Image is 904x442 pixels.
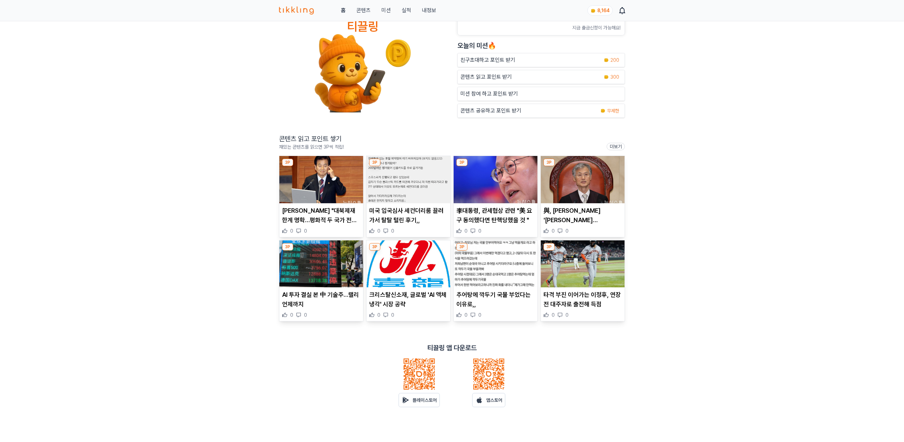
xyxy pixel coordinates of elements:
div: 3P 크리스탈신소재, 글로벌 'AI 액체 냉각' 시장 공략 크리스탈신소재, 글로벌 'AI 액체 냉각' 시장 공략 0 0 [366,240,451,322]
p: 앱스토어 [486,397,502,404]
h4: 티끌링 [347,20,379,33]
div: 3P [369,243,380,251]
div: 3P 與, 조희대 '한덕수 회동' 부인에도 사퇴 압박 계속…"억울하면 특검 수사 받아라" 與, [PERSON_NAME] '[PERSON_NAME] [PERSON_NAME]' ... [541,156,625,237]
span: 200 [610,57,619,63]
img: 與, 조희대 '한덕수 회동' 부인에도 사퇴 압박 계속…"억울하면 특검 수사 받아라" [541,156,625,203]
span: 300 [610,74,619,80]
p: 與, [PERSON_NAME] '[PERSON_NAME] [PERSON_NAME]' 부인에도 사퇴 압박 계속…"억울하면 특검 수사 받아라" [544,206,622,225]
p: 친구초대하고 포인트 받기 [460,56,515,64]
button: 친구초대하고 포인트 받기 coin 200 [457,53,625,67]
span: 0 [566,312,569,318]
span: 0 [552,228,555,234]
span: 0 [478,312,481,318]
div: 3P [282,243,293,251]
img: 미국 입국심사 세컨더리룸 끌려가서 탈탈 털린 후기,, [367,156,450,203]
div: 3P 타격 부진 이어가는 이정후, 연장전 대주자로 출전해 득점 타격 부진 이어가는 이정후, 연장전 대주자로 출전해 득점 0 0 [541,240,625,322]
button: 미션 [381,6,391,15]
img: tikkling_character [314,33,411,112]
p: 李대통령, 관세협상 관련 "美 요구 동의했다면 탄핵당했을 것 " [456,206,535,225]
div: 3P [544,243,555,251]
span: 0 [304,312,307,318]
span: 0 [290,312,293,318]
p: 재밌는 콘텐츠를 읽으면 3P씩 적립! [279,144,344,150]
a: 내정보 [422,6,436,15]
img: coin [591,8,596,14]
div: 3P AI 투자 결실 본 中 기술주…랠리 언제까지 AI 투자 결실 본 中 기술주…랠리 언제까지 0 0 [279,240,363,322]
div: 3P [369,159,380,166]
span: 0 [566,228,569,234]
div: 3P 미국 입국심사 세컨더리룸 끌려가서 탈탈 털린 후기,, 미국 입국심사 세컨더리룸 끌려가서 탈탈 털린 후기,, 0 0 [366,156,451,237]
img: qrcode_android [403,358,435,390]
a: 홈 [341,6,346,15]
p: 크리스탈신소재, 글로벌 'AI 액체 냉각' 시장 공략 [369,290,448,309]
a: 플레이스토어 [399,393,440,407]
h2: 콘텐츠 읽고 포인트 쌓기 [279,134,344,144]
img: 크리스탈신소재, 글로벌 'AI 액체 냉각' 시장 공략 [367,240,450,288]
div: 3P [282,159,293,166]
span: 0 [391,228,394,234]
a: coin 8,164 [587,5,611,16]
p: 추어탕에 깍두기 국물 부었다는 이유로,, [456,290,535,309]
p: 미션 참여 하고 포인트 받기 [460,90,518,98]
img: qrcode_ios [473,358,505,390]
img: coin [604,74,609,80]
p: 티끌링 앱 다운로드 [427,343,477,353]
div: 3P 李대통령, 관세협상 관련 "美 요구 동의했다면 탄핵당했을 것 " 李대통령, 관세협상 관련 "美 요구 동의했다면 탄핵당했을 것 " 0 0 [453,156,538,237]
p: 미국 입국심사 세컨더리룸 끌려가서 탈탈 털린 후기,, [369,206,448,225]
div: 3P [456,243,468,251]
img: 타격 부진 이어가는 이정후, 연장전 대주자로 출전해 득점 [541,240,625,288]
div: 3P [456,159,468,166]
a: 콘텐츠 공유하고 포인트 받기 coin 무제한 [457,104,625,118]
p: 플레이스토어 [412,397,437,404]
div: 3P 추어탕에 깍두기 국물 부었다는 이유로,, 추어탕에 깍두기 국물 부었다는 이유로,, 0 0 [453,240,538,322]
span: 0 [478,228,481,234]
span: 지금 출금신청이 가능해요! [572,25,621,30]
a: 콘텐츠 읽고 포인트 받기 coin 300 [457,70,625,84]
a: 실적 [402,6,411,15]
span: 0 [290,228,293,234]
span: 0 [377,228,380,234]
img: 李대통령, 관세협상 관련 "美 요구 동의했다면 탄핵당했을 것 " [454,156,537,203]
img: coin [600,108,606,113]
div: 3P 정동영 "대북제재 한계 명확…평화적 두 국가 전환해야" [PERSON_NAME] "대북제재 한계 명확…평화적 두 국가 전환해야" 0 0 [279,156,363,237]
img: coin [604,57,609,63]
p: 콘텐츠 공유하고 포인트 받기 [460,107,521,115]
img: 추어탕에 깍두기 국물 부었다는 이유로,, [454,240,537,288]
span: 0 [304,228,307,234]
a: 콘텐츠 [356,6,371,15]
div: 3P [544,159,555,166]
span: 0 [377,312,380,318]
span: 무제한 [607,107,619,114]
p: 콘텐츠 읽고 포인트 받기 [460,73,512,81]
span: 0 [391,312,394,318]
p: [PERSON_NAME] "대북제재 한계 명확…평화적 두 국가 전환해야" [282,206,360,225]
span: 0 [464,312,468,318]
img: 티끌링 [279,6,314,15]
a: 더보기 [607,143,625,150]
button: 미션 참여 하고 포인트 받기 [457,87,625,101]
p: AI 투자 결실 본 中 기술주…랠리 언제까지 [282,290,360,309]
h2: 오늘의 미션🔥 [457,41,625,50]
span: 0 [464,228,468,234]
p: 타격 부진 이어가는 이정후, 연장전 대주자로 출전해 득점 [544,290,622,309]
img: AI 투자 결실 본 中 기술주…랠리 언제까지 [279,240,363,288]
img: 정동영 "대북제재 한계 명확…평화적 두 국가 전환해야" [279,156,363,203]
span: 8,164 [597,8,610,13]
span: 0 [552,312,555,318]
a: 앱스토어 [472,393,505,407]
